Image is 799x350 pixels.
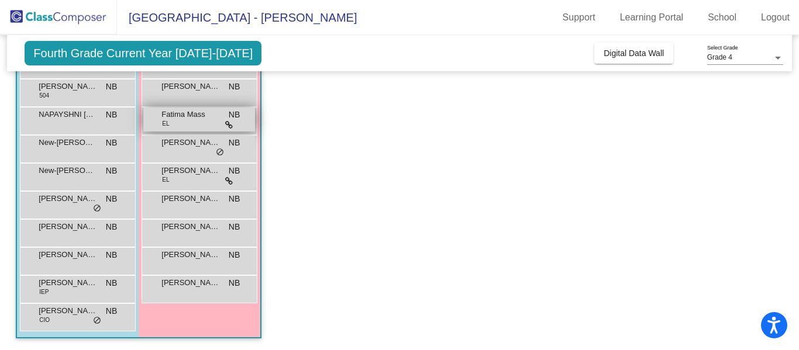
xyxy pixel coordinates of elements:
[161,137,220,148] span: [PERSON_NAME]
[161,249,220,261] span: [PERSON_NAME]
[707,53,732,61] span: Grade 4
[106,305,117,317] span: NB
[161,221,220,233] span: [PERSON_NAME]
[161,277,220,289] span: [PERSON_NAME]
[229,193,240,205] span: NB
[39,305,97,317] span: [PERSON_NAME]
[229,277,240,289] span: NB
[229,109,240,121] span: NB
[93,204,101,213] span: do_not_disturb_alt
[594,43,673,64] button: Digital Data Wall
[106,221,117,233] span: NB
[604,48,664,58] span: Digital Data Wall
[39,109,97,120] span: NAPAYSHNI [PERSON_NAME]
[698,8,746,27] a: School
[39,287,49,296] span: IEP
[39,249,97,261] span: [PERSON_NAME]
[39,316,50,324] span: CIO
[39,81,97,92] span: [PERSON_NAME]
[117,8,357,27] span: [GEOGRAPHIC_DATA] - [PERSON_NAME]
[229,165,240,177] span: NB
[161,165,220,176] span: [PERSON_NAME]
[161,193,220,205] span: [PERSON_NAME]
[106,193,117,205] span: NB
[229,137,240,149] span: NB
[162,119,169,128] span: EL
[39,137,97,148] span: New-[PERSON_NAME]
[106,165,117,177] span: NB
[229,249,240,261] span: NB
[752,8,799,27] a: Logout
[106,81,117,93] span: NB
[611,8,693,27] a: Learning Portal
[229,81,240,93] span: NB
[216,148,224,157] span: do_not_disturb_alt
[39,165,97,176] span: New-[PERSON_NAME]
[39,193,97,205] span: [PERSON_NAME]
[93,316,101,325] span: do_not_disturb_alt
[106,137,117,149] span: NB
[161,81,220,92] span: [PERSON_NAME]
[106,109,117,121] span: NB
[162,175,169,184] span: EL
[39,221,97,233] span: [PERSON_NAME]
[229,221,240,233] span: NB
[106,277,117,289] span: NB
[161,109,220,120] span: Fatima Mass
[25,41,261,65] span: Fourth Grade Current Year [DATE]-[DATE]
[39,91,49,100] span: 504
[553,8,605,27] a: Support
[106,249,117,261] span: NB
[39,277,97,289] span: [PERSON_NAME]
